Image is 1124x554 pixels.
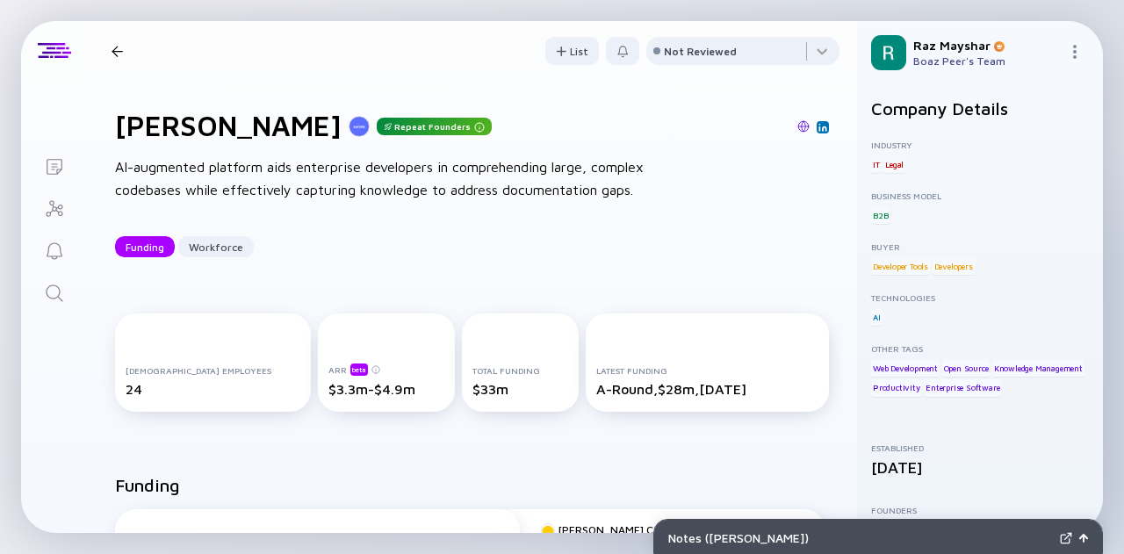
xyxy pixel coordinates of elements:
img: Menu [1068,45,1082,59]
div: beta [350,363,368,376]
button: List [545,37,599,65]
div: $33m [472,381,569,397]
div: Workforce [178,234,254,261]
div: Web Development [871,359,940,377]
div: Technologies [871,292,1089,303]
div: Not Reviewed [664,45,737,58]
img: Expand Notes [1060,532,1072,544]
div: 24 [126,381,300,397]
div: AI-augmented platform aids enterprise developers in comprehending large, complex codebases while ... [115,156,677,201]
div: IT [871,155,882,173]
div: [DEMOGRAPHIC_DATA] Employees [126,365,300,376]
div: Developer Tools [871,257,930,275]
div: Industry [871,140,1089,150]
div: Enterprise Software [924,379,1001,397]
div: A-Round, $28m, [DATE] [596,381,818,397]
div: Repeat Founders [377,118,492,135]
div: Business Model [871,191,1089,201]
img: Open Notes [1079,534,1088,543]
h1: [PERSON_NAME] [115,109,342,142]
div: Founders [871,505,1089,515]
div: Latest Funding [596,365,818,376]
div: Raz Mayshar [913,38,1061,53]
div: Established [871,442,1089,453]
div: Other Tags [871,343,1089,354]
a: Lists [21,144,87,186]
a: [PERSON_NAME] Capital [541,523,682,536]
button: Workforce [178,236,254,257]
button: Funding [115,236,175,257]
div: [DATE] [871,458,1089,477]
h2: Funding [115,475,180,495]
a: Reminders [21,228,87,270]
div: ARR [328,363,444,376]
div: AI [871,308,883,326]
img: Swimm Linkedin Page [818,123,827,132]
h2: Company Details [871,98,1089,119]
div: B2B [871,206,890,224]
div: Notes ( [PERSON_NAME] ) [668,530,1053,545]
div: List [545,38,599,65]
div: [PERSON_NAME] Capital [558,523,682,536]
img: Raz Profile Picture [871,35,906,70]
div: Boaz Peer's Team [913,54,1061,68]
a: Search [21,270,87,313]
a: Investor Map [21,186,87,228]
div: $3.3m-$4.9m [328,381,444,397]
div: Total Funding [472,365,569,376]
div: Legal [883,155,905,173]
div: Productivity [871,379,922,397]
div: Open Source [942,359,991,377]
div: Buyer [871,241,1089,252]
img: Swimm Website [797,120,810,133]
div: Developers [933,257,975,275]
div: Funding [115,234,175,261]
div: Knowledge Management [992,359,1084,377]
